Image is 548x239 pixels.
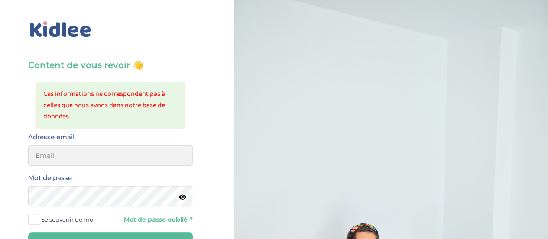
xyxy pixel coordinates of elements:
[28,131,75,143] label: Adresse email
[28,145,193,166] input: Email
[43,88,178,122] li: Ces informations ne correspondent pas à celles que nous avons dans notre base de données.
[28,59,193,71] h3: Content de vous revoir 👋
[41,214,95,225] span: Se souvenir de moi
[28,20,93,39] img: logo_kidlee_bleu
[117,216,193,224] a: Mot de passe oublié ?
[28,172,72,183] label: Mot de passe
